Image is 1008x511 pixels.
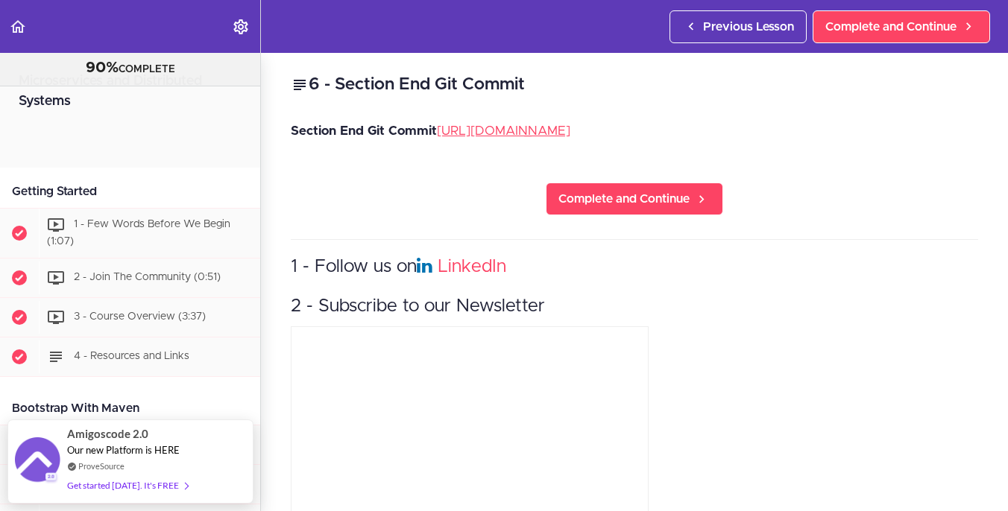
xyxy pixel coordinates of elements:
span: 3 - Course Overview (3:37) [74,311,206,322]
span: Previous Lesson [703,18,794,36]
img: provesource social proof notification image [15,437,60,486]
span: Our new Platform is HERE [67,444,180,456]
a: LinkedIn [438,258,506,276]
span: 90% [86,60,119,75]
div: COMPLETE [19,59,242,78]
a: Complete and Continue [546,182,723,215]
span: 2 - Join The Community (0:51) [74,272,221,282]
a: Complete and Continue [813,10,990,43]
span: Complete and Continue [558,190,690,208]
a: Previous Lesson [670,10,807,43]
span: 1 - Few Words Before We Begin (1:07) [47,219,230,247]
a: [URL][DOMAIN_NAME] [437,124,570,137]
strong: Section End Git Commit [291,124,437,137]
h2: 6 - Section End Git Commit [291,72,978,98]
svg: Back to course curriculum [9,18,27,36]
span: Amigoscode 2.0 [67,425,148,442]
div: Get started [DATE]. It's FREE [67,477,188,494]
svg: Settings Menu [232,18,250,36]
h3: 2 - Subscribe to our Newsletter [291,294,978,319]
a: ProveSource [78,460,125,472]
span: Complete and Continue [825,18,957,36]
span: 4 - Resources and Links [74,351,189,361]
h3: 1 - Follow us on [291,255,978,279]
